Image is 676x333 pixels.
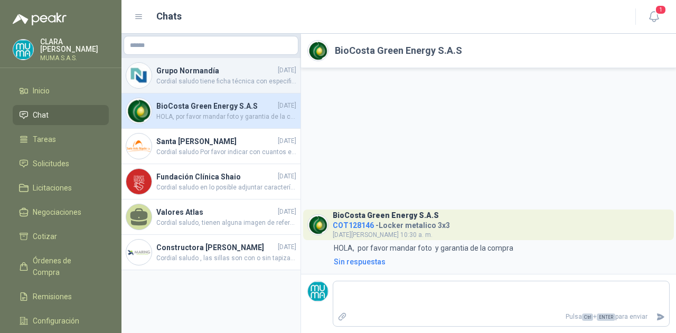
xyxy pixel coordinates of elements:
[126,240,152,265] img: Company Logo
[156,183,296,193] span: Cordial saludo en lo posible adjuntar características de la silla , y si si es posible imagen muc...
[334,242,513,254] p: HOLA, por favor mandar foto y garantia de la compra
[33,109,49,121] span: Chat
[13,40,33,60] img: Company Logo
[278,207,296,217] span: [DATE]
[156,171,276,183] h4: Fundación Clínica Shaio
[33,231,57,242] span: Cotizar
[13,105,109,125] a: Chat
[156,242,276,253] h4: Constructora [PERSON_NAME]
[308,215,328,235] img: Company Logo
[13,202,109,222] a: Negociaciones
[333,221,374,230] span: COT128146
[333,213,439,218] h3: BioCosta Green Energy S.A.S
[308,281,328,301] img: Company Logo
[156,253,296,263] span: Cordial saludo , las sillas son con o sin tapizar , con o sin brazos
[334,256,386,268] div: Sin respuestas
[40,55,109,61] p: MUMA S.A.S.
[278,65,296,75] span: [DATE]
[13,129,109,149] a: Tareas
[121,235,301,270] a: Company LogoConstructora [PERSON_NAME][DATE]Cordial saludo , las sillas son con o sin tapizar , c...
[13,251,109,282] a: Órdenes de Compra
[308,41,328,61] img: Company Logo
[40,38,109,53] p: CLARA [PERSON_NAME]
[121,58,301,93] a: Company LogoGrupo Normandía[DATE]Cordial saludo tiene ficha técnica con especificaciones del tipo...
[333,308,351,326] label: Adjuntar archivos
[13,178,109,198] a: Licitaciones
[597,313,615,321] span: ENTER
[335,43,462,58] h2: BioCosta Green Energy S.A.S
[126,98,152,123] img: Company Logo
[156,100,276,112] h4: BioCosta Green Energy S.A.S
[156,147,296,157] span: Cordial saludo Por favor indicar con cuantos entrepaños el armario
[332,256,670,268] a: Sin respuestas
[156,112,296,122] span: HOLA, por favor mandar foto y garantia de la compra
[33,255,99,278] span: Órdenes de Compra
[278,242,296,252] span: [DATE]
[13,154,109,174] a: Solicitudes
[33,315,79,327] span: Configuración
[644,7,663,26] button: 1
[13,311,109,331] a: Configuración
[333,231,433,239] span: [DATE][PERSON_NAME] 10:30 a. m.
[652,308,669,326] button: Enviar
[13,226,109,246] a: Cotizar
[121,129,301,164] a: Company LogoSanta [PERSON_NAME][DATE]Cordial saludo Por favor indicar con cuantos entrepaños el a...
[126,169,152,194] img: Company Logo
[33,206,81,218] span: Negociaciones
[156,218,296,228] span: Cordial saludo, tienen alguna imagen de referencia o especificaciones mas concretas de la silla p...
[351,308,652,326] p: Pulsa + para enviar
[278,172,296,182] span: [DATE]
[126,134,152,159] img: Company Logo
[278,101,296,111] span: [DATE]
[121,199,301,235] a: Valores Atlas[DATE]Cordial saludo, tienen alguna imagen de referencia o especificaciones mas conc...
[156,136,276,147] h4: Santa [PERSON_NAME]
[121,93,301,129] a: Company LogoBioCosta Green Energy S.A.S[DATE]HOLA, por favor mandar foto y garantia de la compra
[156,206,276,218] h4: Valores Atlas
[582,313,593,321] span: Ctrl
[33,291,72,302] span: Remisiones
[156,77,296,87] span: Cordial saludo tiene ficha técnica con especificaciones del tipo de silla requerida ? o imagen de...
[13,81,109,101] a: Inicio
[13,13,67,25] img: Logo peakr
[278,136,296,146] span: [DATE]
[333,218,450,229] h4: - Locker metalico 3x3
[33,85,50,97] span: Inicio
[655,5,666,15] span: 1
[126,63,152,88] img: Company Logo
[33,134,56,145] span: Tareas
[13,287,109,307] a: Remisiones
[33,182,72,194] span: Licitaciones
[156,9,182,24] h1: Chats
[121,164,301,199] a: Company LogoFundación Clínica Shaio[DATE]Cordial saludo en lo posible adjuntar características de...
[156,65,276,77] h4: Grupo Normandía
[33,158,69,169] span: Solicitudes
